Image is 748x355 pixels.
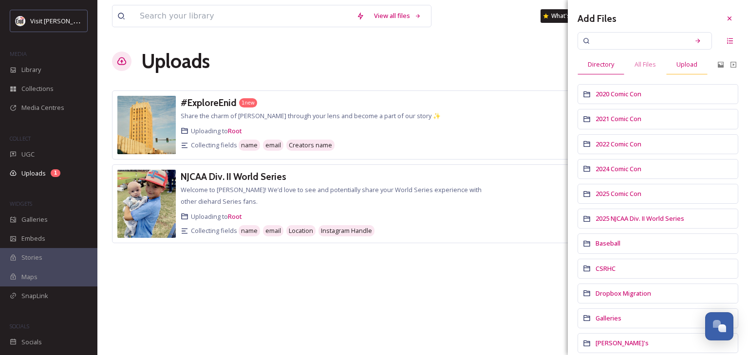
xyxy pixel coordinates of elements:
[635,60,656,69] span: All Files
[241,226,258,235] span: name
[596,264,616,273] span: CSRHC
[588,60,614,69] span: Directory
[117,170,176,238] img: a2f3a7c9-ba80-48ff-9bbd-849ca280eb11.jpg
[21,84,54,93] span: Collections
[10,50,27,57] span: MEDIA
[21,150,35,159] span: UGC
[239,98,257,107] div: 1 new
[228,126,242,135] a: Root
[181,185,482,206] span: Welcome to [PERSON_NAME]! We’d love to see and potentially share your World Series experience wit...
[21,65,41,74] span: Library
[10,322,29,330] span: SOCIALS
[181,111,441,120] span: Share the charm of [PERSON_NAME] through your lens and become a part of our story ✨
[289,141,332,150] span: Creators name
[135,5,352,27] input: Search your library
[117,96,176,154] img: -grant-beirute-GeBG69nQeBk-unsplash.jpg
[265,226,281,235] span: email
[596,114,641,123] span: 2021 Comic Con
[21,272,37,282] span: Maps
[30,16,92,25] span: Visit [PERSON_NAME]
[141,47,210,76] a: Uploads
[541,9,589,23] a: What's New
[21,169,46,178] span: Uploads
[369,6,426,25] a: View all files
[265,141,281,150] span: email
[596,338,649,347] span: [PERSON_NAME]'s
[596,314,621,322] span: Galleries
[21,291,48,301] span: SnapLink
[289,226,313,235] span: Location
[596,140,641,148] span: 2022 Comic Con
[191,226,237,235] span: Collecting fields
[181,170,286,184] a: NJCAA Div. II World Series
[241,141,258,150] span: name
[596,189,641,198] span: 2025 Comic Con
[705,312,733,340] button: Open Chat
[596,89,641,98] span: 2020 Comic Con
[21,337,42,347] span: Socials
[321,226,372,235] span: Instagram Handle
[16,16,25,26] img: visitenid_logo.jpeg
[21,234,45,243] span: Embeds
[596,214,684,223] span: 2025 NJCAA Div. II World Series
[10,135,31,142] span: COLLECT
[596,164,641,173] span: 2024 Comic Con
[596,289,651,298] span: Dropbox Migration
[21,103,64,112] span: Media Centres
[191,212,242,221] span: Uploading to
[21,215,48,224] span: Galleries
[21,253,42,262] span: Stories
[51,169,60,177] div: 1
[181,96,237,110] a: #ExploreEnid
[10,200,32,207] span: WIDGETS
[228,212,242,221] a: Root
[181,171,286,182] h3: NJCAA Div. II World Series
[676,60,697,69] span: Upload
[191,126,242,136] span: Uploading to
[578,12,617,26] h3: Add Files
[596,239,620,248] span: Baseball
[191,141,237,150] span: Collecting fields
[181,97,237,108] h3: #ExploreEnid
